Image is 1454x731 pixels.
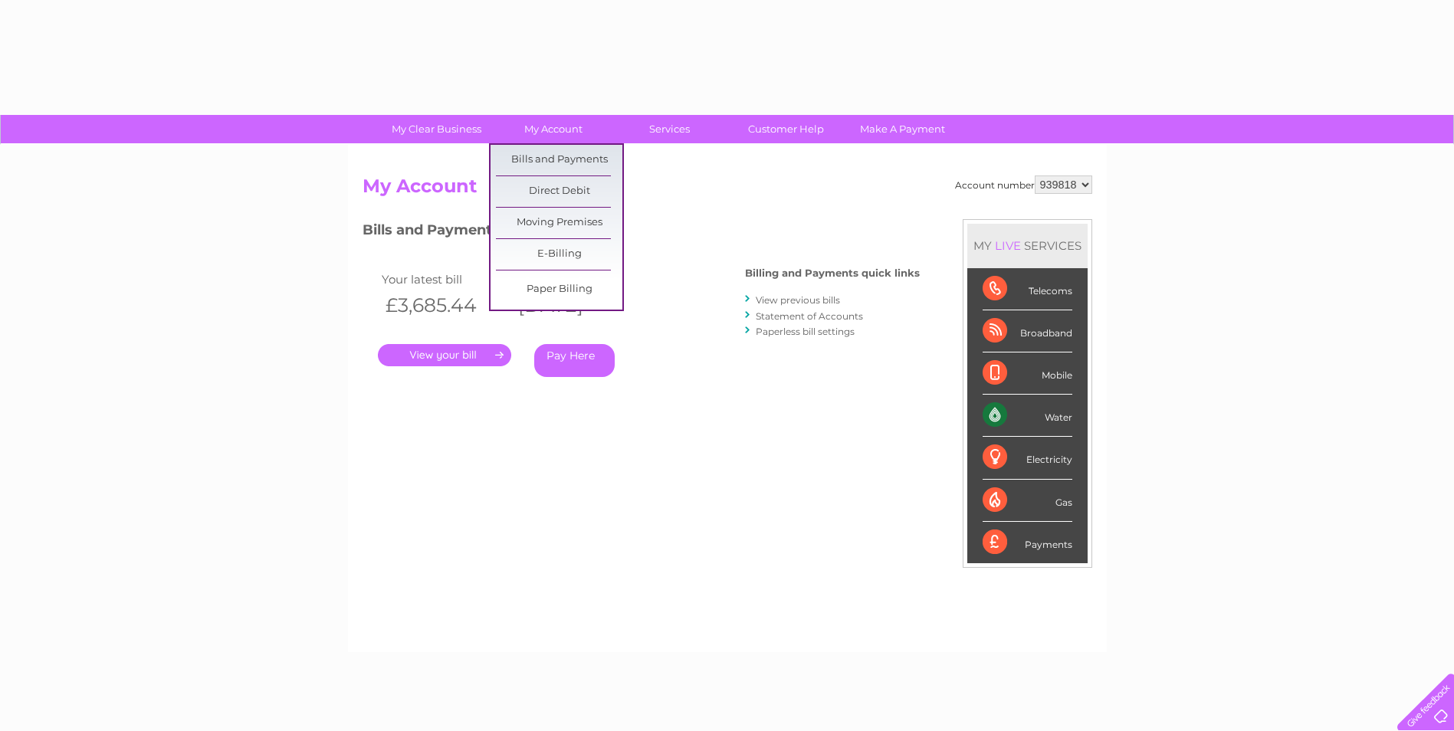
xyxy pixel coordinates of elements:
a: Pay Here [534,344,615,377]
a: E-Billing [496,239,622,270]
div: Water [983,395,1072,437]
div: Payments [983,522,1072,563]
a: My Clear Business [373,115,500,143]
a: Customer Help [723,115,849,143]
a: Direct Debit [496,176,622,207]
th: £3,685.44 [378,290,511,321]
h4: Billing and Payments quick links [745,267,920,279]
a: Moving Premises [496,208,622,238]
a: My Account [490,115,616,143]
div: Broadband [983,310,1072,352]
a: Paperless bill settings [756,326,855,337]
td: Your latest bill [378,269,511,290]
div: LIVE [992,238,1024,253]
h3: Bills and Payments [363,219,920,246]
h2: My Account [363,175,1092,205]
div: Gas [983,480,1072,522]
div: Mobile [983,352,1072,395]
div: Electricity [983,437,1072,479]
a: . [378,344,511,366]
a: Statement of Accounts [756,310,863,322]
div: Telecoms [983,268,1072,310]
div: MY SERVICES [967,224,1088,267]
div: Account number [955,175,1092,194]
a: Paper Billing [496,274,622,305]
a: View previous bills [756,294,840,306]
a: Services [606,115,733,143]
a: Bills and Payments [496,145,622,175]
a: Make A Payment [839,115,966,143]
